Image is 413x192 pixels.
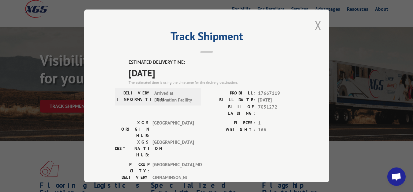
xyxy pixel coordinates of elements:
span: 17667119 [258,90,298,97]
span: CINNAMINSON , NJ [152,174,194,187]
label: PIECES: [207,120,255,127]
div: The estimated time is using the time zone for the delivery destination. [129,80,298,85]
div: Open chat [387,167,406,186]
span: 1 [258,120,298,127]
span: Arrived at Destination Facility [154,90,196,104]
label: XGS DESTINATION HUB: [115,139,149,158]
label: DELIVERY CITY: [115,174,149,187]
span: [GEOGRAPHIC_DATA] , MD [152,161,194,174]
span: [DATE] [258,97,298,104]
label: PROBILL: [207,90,255,97]
h2: Track Shipment [115,32,298,44]
label: WEIGHT: [207,126,255,133]
span: [DATE] [129,66,298,80]
label: DELIVERY INFORMATION: [117,90,151,104]
span: [GEOGRAPHIC_DATA] [152,139,194,158]
span: 7051272 [258,104,298,117]
span: 166 [258,126,298,133]
label: PICKUP CITY: [115,161,149,174]
span: [GEOGRAPHIC_DATA] [152,120,194,139]
label: BILL DATE: [207,97,255,104]
label: BILL OF LADING: [207,104,255,117]
button: Close modal [315,17,321,33]
label: XGS ORIGIN HUB: [115,120,149,139]
label: ESTIMATED DELIVERY TIME: [129,59,298,66]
